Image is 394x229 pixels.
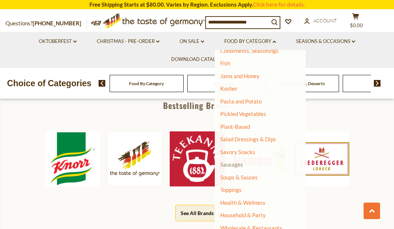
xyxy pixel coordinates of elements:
img: Teekanne [170,131,225,186]
img: Niederegger [294,131,349,186]
img: Knorr [45,131,100,186]
button: See All Brands [175,205,219,221]
button: $0.00 [345,13,367,31]
a: Pasta and Potato [220,98,262,105]
a: [PHONE_NUMBER] [33,20,81,26]
a: Account [304,17,337,25]
img: previous arrow [99,80,106,87]
img: The Taste of Germany [107,131,162,186]
a: Household & Party [220,210,266,220]
a: Click here for details. [253,1,305,8]
a: Fish [220,60,230,66]
a: Health & Wellness [220,197,265,208]
a: Download Catalog [171,55,222,63]
a: Christmas - PRE-ORDER [97,37,159,46]
a: Salad Dressings & Dips [220,136,276,142]
a: Savory Snacks [220,149,255,155]
a: Kosher [220,85,237,92]
img: next arrow [374,80,381,87]
a: Soups & Sauces [220,174,258,181]
p: Questions? [5,19,87,28]
a: Seasons & Occasions [296,37,355,46]
a: On Sale [180,37,204,46]
a: Food By Category [129,81,164,86]
a: Pickled Vegetables [220,110,266,117]
a: Plant-Based [220,123,250,130]
span: Account [313,18,337,23]
a: Food By Category [224,37,276,46]
a: Jams and Honey [220,73,259,79]
div: Bestselling Brands [0,101,394,109]
span: $0.00 [350,22,363,28]
a: Toppings [220,186,242,193]
a: Oktoberfest [39,37,77,46]
a: Sausages [220,161,243,168]
a: Condiments, Seasonings [220,47,279,54]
